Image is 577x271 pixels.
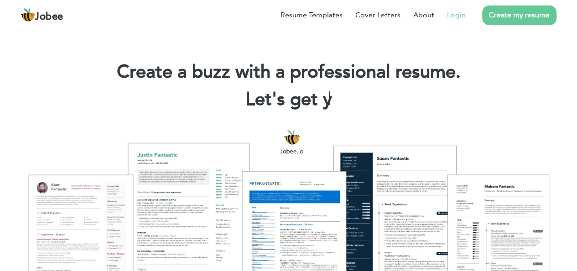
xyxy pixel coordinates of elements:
[14,60,563,84] h1: Create a buzz with a professional resume.
[14,88,563,112] h2: Let's
[281,10,343,21] a: Resume Templates
[35,12,63,22] span: Jobee
[21,8,35,22] img: jobee.io
[327,87,332,112] span: |
[482,5,556,25] a: Create my resume
[413,10,434,21] a: About
[447,10,466,21] a: Login
[355,10,400,21] a: Cover Letters
[290,87,332,112] span: get y
[21,8,63,22] a: Jobee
